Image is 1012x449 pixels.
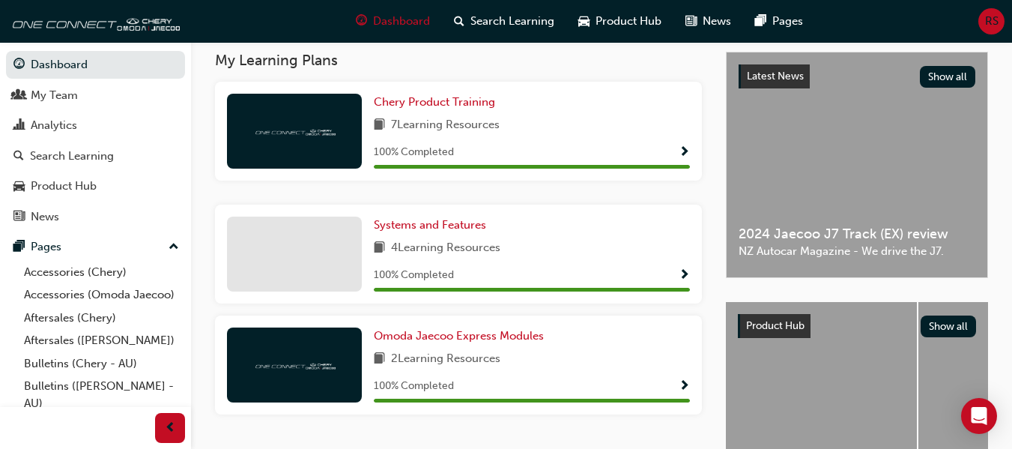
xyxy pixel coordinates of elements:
a: Bulletins (Chery - AU) [18,352,185,376]
span: RS [985,13,999,30]
a: Systems and Features [374,217,492,234]
span: guage-icon [356,12,367,31]
button: RS [978,8,1005,34]
span: chart-icon [13,119,25,133]
button: Show Progress [679,266,690,285]
div: Open Intercom Messenger [961,398,997,434]
button: DashboardMy TeamAnalyticsSearch LearningProduct HubNews [6,48,185,233]
span: book-icon [374,350,385,369]
span: up-icon [169,238,179,257]
a: search-iconSearch Learning [442,6,566,37]
span: Show Progress [679,146,690,160]
span: 100 % Completed [374,378,454,395]
a: My Team [6,82,185,109]
span: NZ Autocar Magazine - We drive the J7. [739,243,975,260]
a: car-iconProduct Hub [566,6,673,37]
h3: My Learning Plans [215,52,702,69]
span: 2024 Jaecoo J7 Track (EX) review [739,226,975,243]
a: Latest NewsShow all2024 Jaecoo J7 Track (EX) reviewNZ Autocar Magazine - We drive the J7. [726,52,988,278]
span: Chery Product Training [374,95,495,109]
span: car-icon [578,12,590,31]
span: search-icon [13,150,24,163]
a: Bulletins ([PERSON_NAME] - AU) [18,375,185,415]
span: Omoda Jaecoo Express Modules [374,329,544,343]
span: book-icon [374,239,385,258]
span: 2 Learning Resources [391,350,500,369]
span: Pages [772,13,803,30]
div: My Team [31,87,78,104]
span: Show Progress [679,269,690,283]
a: Product HubShow all [738,314,976,338]
span: guage-icon [13,58,25,72]
div: News [31,208,59,226]
button: Pages [6,233,185,261]
span: book-icon [374,116,385,135]
span: News [703,13,731,30]
a: pages-iconPages [743,6,815,37]
div: Analytics [31,117,77,134]
a: Aftersales (Chery) [18,307,185,330]
span: 100 % Completed [374,267,454,284]
a: news-iconNews [673,6,743,37]
button: Show all [921,316,977,337]
a: Accessories (Omoda Jaecoo) [18,283,185,307]
span: Search Learning [470,13,554,30]
a: Chery Product Training [374,94,501,111]
span: Product Hub [596,13,661,30]
a: Product Hub [6,172,185,200]
span: Systems and Features [374,218,486,232]
span: Show Progress [679,380,690,394]
a: Omoda Jaecoo Express Modules [374,328,550,345]
span: pages-icon [755,12,766,31]
span: news-icon [13,211,25,224]
div: Search Learning [30,148,114,165]
a: Latest NewsShow all [739,64,975,88]
a: guage-iconDashboard [344,6,442,37]
span: 100 % Completed [374,144,454,161]
img: oneconnect [7,6,180,36]
img: oneconnect [253,358,336,372]
a: Analytics [6,112,185,139]
span: prev-icon [165,419,176,438]
button: Show all [920,66,976,88]
a: Aftersales ([PERSON_NAME]) [18,329,185,352]
div: Pages [31,238,61,256]
span: 4 Learning Resources [391,239,500,258]
span: Dashboard [373,13,430,30]
a: News [6,203,185,231]
span: people-icon [13,89,25,103]
span: car-icon [13,180,25,193]
span: 7 Learning Resources [391,116,500,135]
span: search-icon [454,12,464,31]
span: Product Hub [746,319,805,332]
button: Show Progress [679,143,690,162]
a: Search Learning [6,142,185,170]
div: Product Hub [31,178,97,195]
a: Accessories (Chery) [18,261,185,284]
button: Show Progress [679,377,690,396]
span: news-icon [685,12,697,31]
span: Latest News [747,70,804,82]
span: pages-icon [13,241,25,254]
img: oneconnect [253,124,336,138]
a: Dashboard [6,51,185,79]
